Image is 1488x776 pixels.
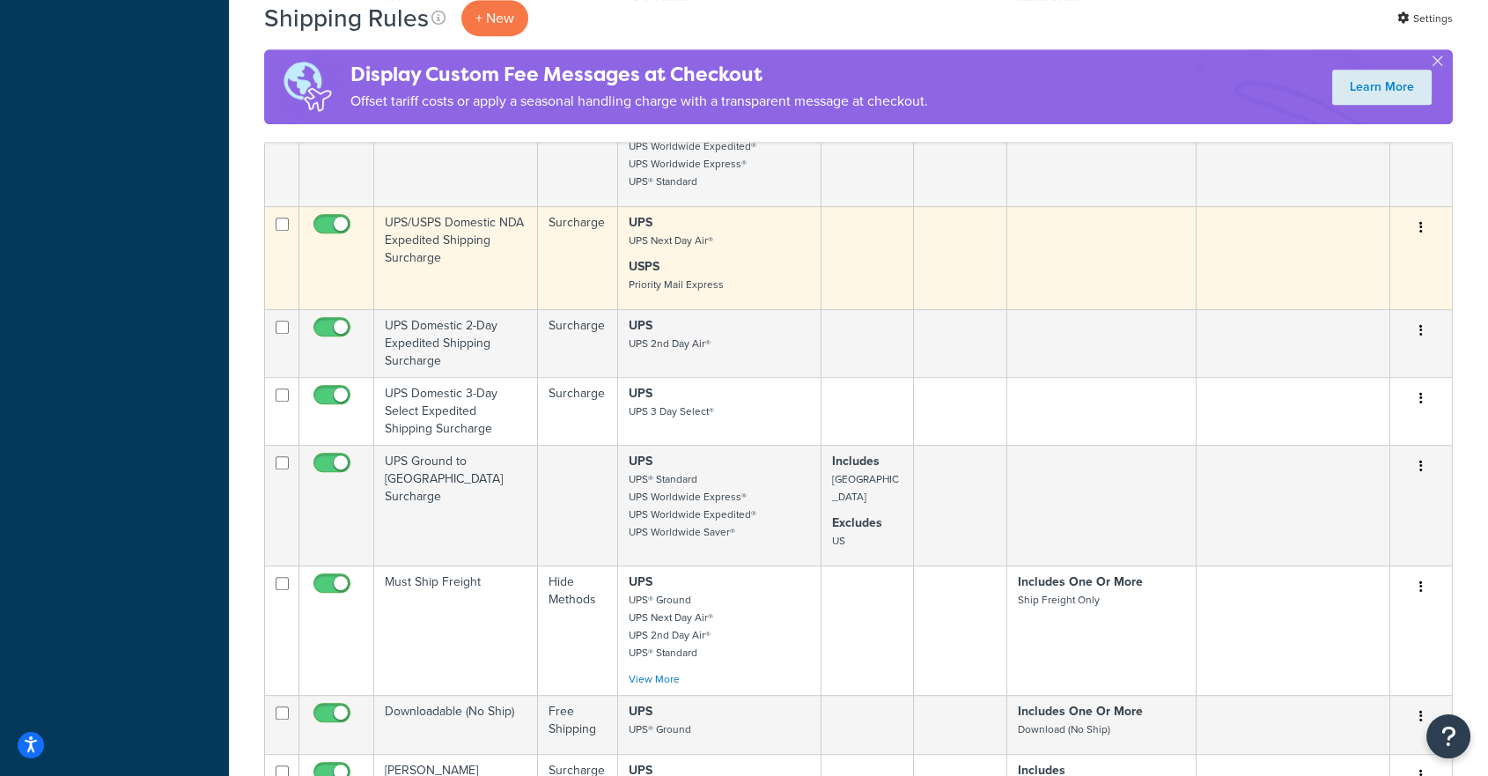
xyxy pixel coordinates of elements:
[264,1,429,35] h1: Shipping Rules
[538,206,619,309] td: Surcharge
[538,695,619,754] td: Free Shipping
[1018,573,1143,591] strong: Includes One Or More
[374,94,538,206] td: International Surcharge on rates
[629,316,652,335] strong: UPS
[629,277,724,292] small: Priority Mail Express
[629,452,652,470] strong: UPS
[1332,70,1432,105] a: Learn More
[374,565,538,695] td: Must Ship Freight
[629,257,659,276] strong: USPS
[629,671,680,687] a: View More
[350,89,928,114] p: Offset tariff costs or apply a seasonal handling charge with a transparent message at checkout.
[629,336,711,351] small: UPS 2nd Day Air®
[832,452,880,470] strong: Includes
[832,533,845,549] small: US
[1426,714,1470,758] button: Open Resource Center
[1018,721,1110,737] small: Download (No Ship)
[1018,702,1143,721] strong: Includes One Or More
[374,309,538,377] td: UPS Domestic 2-Day Expedited Shipping Surcharge
[1397,6,1453,31] a: Settings
[629,121,756,189] small: UPS Worldwide Saver® UPS Worldwide Expedited® UPS Worldwide Express® UPS® Standard
[1018,592,1100,608] small: Ship Freight Only
[374,377,538,445] td: UPS Domestic 3-Day Select Expedited Shipping Surcharge
[629,573,652,591] strong: UPS
[629,403,714,419] small: UPS 3 Day Select®
[538,377,619,445] td: Surcharge
[629,213,652,232] strong: UPS
[832,471,899,505] small: [GEOGRAPHIC_DATA]
[374,695,538,754] td: Downloadable (No Ship)
[629,721,691,737] small: UPS® Ground
[629,384,652,403] strong: UPS
[374,206,538,309] td: UPS/USPS Domestic NDA Expedited Shipping Surcharge
[629,592,713,661] small: UPS® Ground UPS Next Day Air® UPS 2nd Day Air® UPS® Standard
[832,514,882,532] strong: Excludes
[350,60,928,89] h4: Display Custom Fee Messages at Checkout
[374,445,538,565] td: UPS Ground to [GEOGRAPHIC_DATA] Surcharge
[538,565,619,695] td: Hide Methods
[264,49,350,124] img: duties-banner-06bc72dcb5fe05cb3f9472aba00be2ae8eb53ab6f0d8bb03d382ba314ac3c341.png
[629,471,756,540] small: UPS® Standard UPS Worldwide Express® UPS Worldwide Expedited® UPS Worldwide Saver®
[538,94,619,206] td: Surcharge
[629,702,652,721] strong: UPS
[538,309,619,377] td: Surcharge
[629,233,713,248] small: UPS Next Day Air®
